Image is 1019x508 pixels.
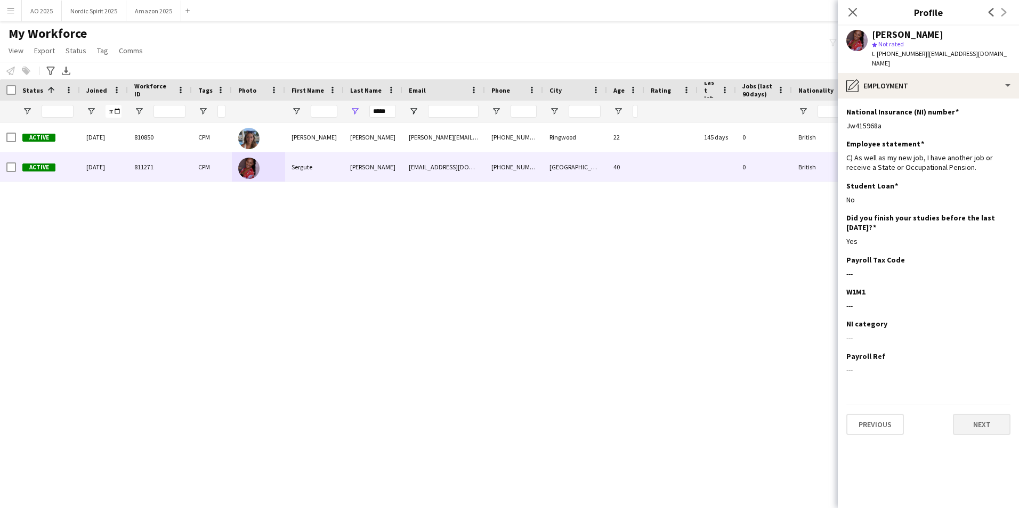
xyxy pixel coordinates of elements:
[872,50,1007,67] span: | [EMAIL_ADDRESS][DOMAIN_NAME]
[106,105,122,118] input: Joined Filter Input
[798,163,816,171] span: British
[292,106,301,116] button: Open Filter Menu
[846,301,1010,310] div: ---
[607,122,644,152] div: 22
[134,82,173,98] span: Workforce ID
[846,333,1010,343] div: ---
[872,30,943,39] div: [PERSON_NAME]
[846,351,885,361] h3: Payroll Ref
[704,78,717,102] span: Last job
[613,86,625,94] span: Age
[285,152,344,182] div: Sergute
[128,122,192,152] div: 810850
[428,105,479,118] input: Email Filter Input
[409,106,418,116] button: Open Filter Menu
[153,105,185,118] input: Workforce ID Filter Input
[192,152,232,182] div: CPM
[134,106,144,116] button: Open Filter Menu
[30,44,59,58] a: Export
[217,105,225,118] input: Tags Filter Input
[846,139,924,149] h3: Employee statement
[34,46,55,55] span: Export
[846,287,866,297] h3: W1M1
[93,44,112,58] a: Tag
[369,105,396,118] input: Last Name Filter Input
[80,152,128,182] div: [DATE]
[44,64,57,77] app-action-btn: Advanced filters
[409,86,426,94] span: Email
[344,122,402,152] div: [PERSON_NAME]
[350,106,360,116] button: Open Filter Menu
[66,46,86,55] span: Status
[543,122,607,152] div: Ringwood
[846,269,1010,278] div: ---
[846,181,898,191] h3: Student Loan
[742,82,773,98] span: Jobs (last 90 days)
[119,46,143,55] span: Comms
[569,105,601,118] input: City Filter Input
[543,152,607,182] div: [GEOGRAPHIC_DATA]
[128,152,192,182] div: 811271
[192,122,232,152] div: CPM
[344,152,402,182] div: [PERSON_NAME]
[22,1,62,21] button: AO 2025
[818,105,892,118] input: Nationality Filter Input
[698,122,736,152] div: 145 days
[838,73,1019,99] div: Employment
[238,158,260,179] img: Sergute Warner Bowen
[846,365,1010,375] div: ---
[402,152,485,182] div: [EMAIL_ADDRESS][DOMAIN_NAME]
[62,1,126,21] button: Nordic Spirit 2025
[491,86,510,94] span: Phone
[60,64,72,77] app-action-btn: Export XLSX
[798,133,816,141] span: British
[42,105,74,118] input: Status Filter Input
[633,105,638,118] input: Age Filter Input
[485,152,543,182] div: [PHONE_NUMBER]
[485,122,543,152] div: [PHONE_NUMBER]
[22,134,55,142] span: Active
[511,105,537,118] input: Phone Filter Input
[846,414,904,435] button: Previous
[292,86,324,94] span: First Name
[798,106,808,116] button: Open Filter Menu
[4,44,28,58] a: View
[311,105,337,118] input: First Name Filter Input
[22,106,32,116] button: Open Filter Menu
[238,86,256,94] span: Photo
[9,46,23,55] span: View
[285,122,344,152] div: [PERSON_NAME]
[846,107,959,117] h3: National Insurance (NI) number
[198,86,213,94] span: Tags
[872,50,927,58] span: t. [PHONE_NUMBER]
[846,319,887,329] h3: NI category
[350,86,382,94] span: Last Name
[846,195,1010,204] div: No
[846,121,1010,130] div: Jw415968a
[198,106,208,116] button: Open Filter Menu
[736,122,792,152] div: 0
[115,44,147,58] a: Comms
[9,26,87,42] span: My Workforce
[846,213,1002,232] h3: Did you finish your studies before the last [DATE]?
[402,122,485,152] div: [PERSON_NAME][EMAIL_ADDRESS][PERSON_NAME][DOMAIN_NAME]
[736,152,792,182] div: 0
[126,1,181,21] button: Amazon 2025
[61,44,91,58] a: Status
[97,46,108,55] span: Tag
[86,106,96,116] button: Open Filter Menu
[607,152,644,182] div: 40
[838,5,1019,19] h3: Profile
[549,106,559,116] button: Open Filter Menu
[846,255,905,265] h3: Payroll Tax Code
[953,414,1010,435] button: Next
[878,40,904,48] span: Not rated
[846,153,1010,172] div: C) As well as my new job, I have another job or receive a State or Occupational Pension.
[86,86,107,94] span: Joined
[22,163,55,171] span: Active
[846,236,1010,246] div: Yes
[80,122,128,152] div: [DATE]
[491,106,501,116] button: Open Filter Menu
[549,86,562,94] span: City
[613,106,623,116] button: Open Filter Menu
